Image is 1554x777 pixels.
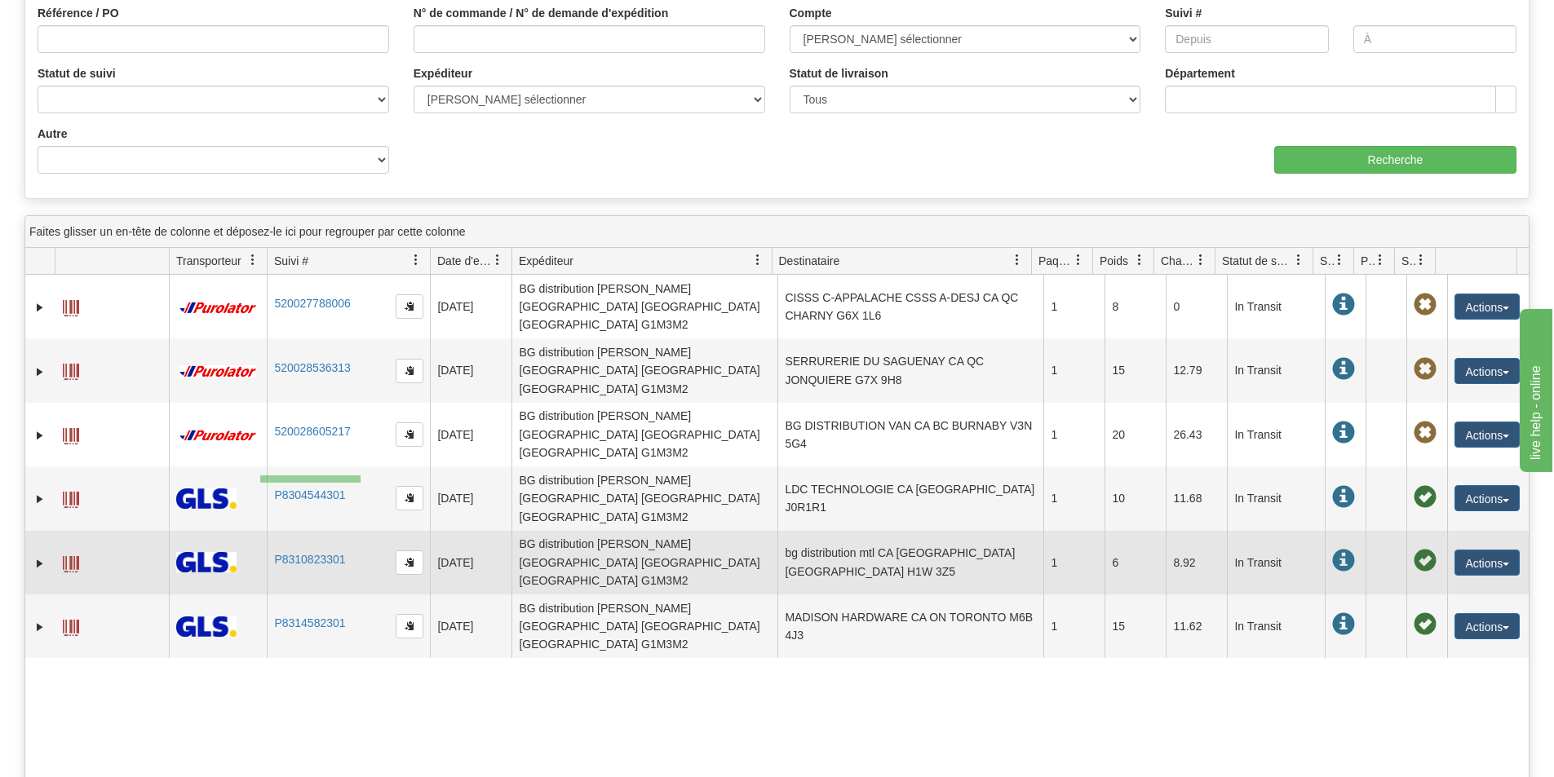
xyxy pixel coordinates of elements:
[777,275,1043,338] td: CISSS C-APPALACHE CSSS A-DESJ CA QC CHARNY G6X 1L6
[1003,246,1031,274] a: Destinataire filter column settings
[63,356,79,382] a: Label
[1414,422,1437,444] span: Pickup Not Assigned
[777,594,1043,658] td: MADISON HARDWARE CA ON TORONTO M6B 4J3
[32,619,48,635] a: Expand
[1401,253,1415,269] span: Statut de ramassage
[176,365,259,377] img: 11 - Purolator
[1165,65,1235,82] label: Département
[1166,338,1227,402] td: 12.79
[63,549,79,575] a: Label
[38,65,116,82] label: Statut de suivi
[32,427,48,444] a: Expand
[274,616,345,629] a: P8314582301
[1332,550,1355,572] span: In Transit
[777,403,1043,466] td: BG DISTRIBUTION VAN CA BC BURNABY V3N 5G4
[1043,466,1105,530] td: 1
[274,361,350,374] a: 520028536313
[511,403,777,466] td: BG distribution [PERSON_NAME] [GEOGRAPHIC_DATA] [GEOGRAPHIC_DATA] [GEOGRAPHIC_DATA] G1M3M2
[1454,358,1520,384] button: Actions
[430,531,511,594] td: [DATE]
[777,531,1043,594] td: bg distribution mtl CA [GEOGRAPHIC_DATA] [GEOGRAPHIC_DATA] H1W 3Z5
[176,616,237,637] img: 17 - GLS Canada
[396,614,423,638] button: Copy to clipboard
[176,552,237,572] img: 17 - GLS Canada
[1320,253,1334,269] span: Statut de livraison
[396,550,423,575] button: Copy to clipboard
[1326,246,1353,274] a: Statut de livraison filter column settings
[1105,531,1166,594] td: 6
[1105,338,1166,402] td: 15
[176,488,237,509] img: 17 - GLS Canada
[1274,146,1516,174] input: Recherche
[396,486,423,510] button: Copy to clipboard
[1414,613,1437,636] span: Pickup Successfully created
[1105,594,1166,658] td: 15
[484,246,511,274] a: Date d'expédition filter column settings
[1454,485,1520,511] button: Actions
[1227,275,1325,338] td: In Transit
[402,246,430,274] a: Suivi # filter column settings
[1165,5,1202,21] label: Suivi #
[1454,294,1520,320] button: Actions
[25,216,1529,248] div: grid grouping header
[32,299,48,316] a: Expand
[1227,531,1325,594] td: In Transit
[511,275,777,338] td: BG distribution [PERSON_NAME] [GEOGRAPHIC_DATA] [GEOGRAPHIC_DATA] [GEOGRAPHIC_DATA] G1M3M2
[779,253,840,269] span: Destinataire
[1105,275,1166,338] td: 8
[63,421,79,447] a: Label
[274,488,345,501] a: P8304544301
[1105,466,1166,530] td: 10
[1043,275,1105,338] td: 1
[1414,486,1437,509] span: Pickup Successfully created
[1361,253,1375,269] span: Problèmes d'expédition
[1065,246,1092,274] a: Paquets filter column settings
[32,364,48,380] a: Expand
[1332,294,1355,316] span: In Transit
[1166,531,1227,594] td: 8.92
[1043,338,1105,402] td: 1
[38,126,68,142] label: Autre
[63,484,79,510] a: Label
[1187,246,1215,274] a: Charge filter column settings
[1165,25,1328,53] input: Depuis
[1332,486,1355,509] span: In Transit
[1454,613,1520,639] button: Actions
[63,293,79,319] a: Label
[396,294,423,319] button: Copy to clipboard
[777,466,1043,530] td: LDC TECHNOLOGIE CA [GEOGRAPHIC_DATA] J0R1R1
[176,302,259,314] img: 11 - Purolator
[1043,531,1105,594] td: 1
[274,253,308,269] span: Suivi #
[1366,246,1394,274] a: Problèmes d'expédition filter column settings
[430,403,511,466] td: [DATE]
[32,555,48,572] a: Expand
[1227,403,1325,466] td: In Transit
[1516,305,1552,471] iframe: chat widget
[777,338,1043,402] td: SERRURERIE DU SAGUENAY CA QC JONQUIERE G7X 9H8
[1126,246,1153,274] a: Poids filter column settings
[1043,594,1105,658] td: 1
[1166,403,1227,466] td: 26.43
[430,466,511,530] td: [DATE]
[430,594,511,658] td: [DATE]
[1454,550,1520,576] button: Actions
[1407,246,1435,274] a: Statut de ramassage filter column settings
[1332,422,1355,444] span: In Transit
[1414,550,1437,572] span: Pickup Successfully created
[1414,358,1437,381] span: Pickup Not Assigned
[32,491,48,507] a: Expand
[511,466,777,530] td: BG distribution [PERSON_NAME] [GEOGRAPHIC_DATA] [GEOGRAPHIC_DATA] [GEOGRAPHIC_DATA] G1M3M2
[274,425,350,438] a: 520028605217
[1454,422,1520,448] button: Actions
[1227,466,1325,530] td: In Transit
[511,594,777,658] td: BG distribution [PERSON_NAME] [GEOGRAPHIC_DATA] [GEOGRAPHIC_DATA] [GEOGRAPHIC_DATA] G1M3M2
[1161,253,1195,269] span: Charge
[396,359,423,383] button: Copy to clipboard
[1285,246,1313,274] a: Statut de suivi filter column settings
[396,422,423,447] button: Copy to clipboard
[1414,294,1437,316] span: Pickup Not Assigned
[1043,403,1105,466] td: 1
[1332,613,1355,636] span: In Transit
[430,338,511,402] td: [DATE]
